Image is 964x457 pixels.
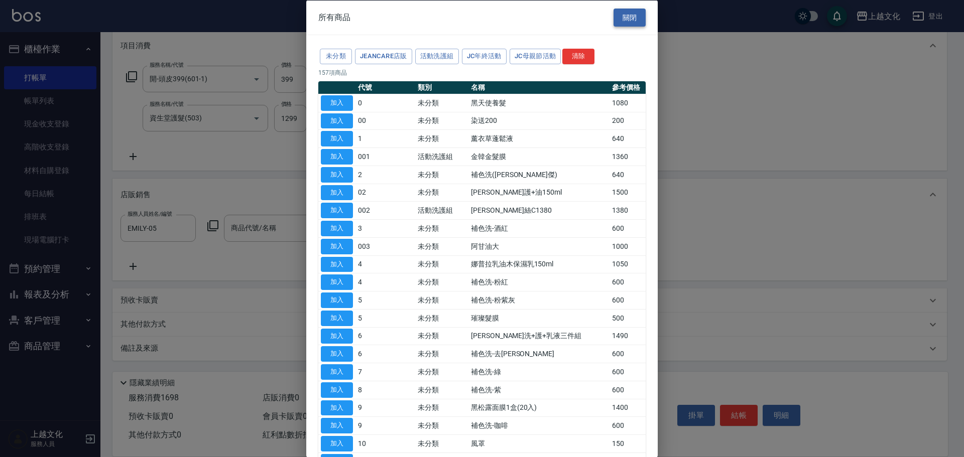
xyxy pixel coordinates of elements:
button: 關閉 [614,8,646,27]
td: 未分類 [415,345,468,363]
td: 1380 [610,201,646,219]
button: 加入 [321,113,353,128]
button: 加入 [321,203,353,218]
td: 補色洗-粉紫灰 [468,291,610,309]
td: 活動洗護組 [415,201,468,219]
td: 3 [355,219,415,237]
td: 未分類 [415,434,468,452]
td: 4 [355,255,415,273]
td: 5 [355,291,415,309]
td: 640 [610,166,646,184]
td: 1050 [610,255,646,273]
td: 9 [355,416,415,434]
td: 1490 [610,327,646,345]
button: 加入 [321,95,353,110]
td: 風罩 [468,434,610,452]
button: 活動洗護組 [415,49,459,64]
p: 157 項商品 [318,68,646,77]
button: JC年終活動 [462,49,507,64]
button: 加入 [321,292,353,308]
td: 5 [355,309,415,327]
td: 600 [610,273,646,291]
button: 清除 [562,49,594,64]
td: 補色洗-咖啡 [468,416,610,434]
td: 002 [355,201,415,219]
td: 活動洗護組 [415,147,468,166]
td: 8 [355,381,415,399]
span: 所有商品 [318,12,350,22]
td: 未分類 [415,94,468,112]
button: 加入 [321,131,353,146]
td: 1500 [610,184,646,202]
td: 璀璨髮膜 [468,309,610,327]
td: 補色洗-粉紅 [468,273,610,291]
td: 10 [355,434,415,452]
th: 代號 [355,81,415,94]
th: 名稱 [468,81,610,94]
td: 9 [355,399,415,417]
th: 類別 [415,81,468,94]
td: [PERSON_NAME]絲C1380 [468,201,610,219]
td: 阿甘油大 [468,237,610,255]
button: JC母親節活動 [510,49,561,64]
td: 003 [355,237,415,255]
td: 6 [355,327,415,345]
button: 加入 [321,382,353,397]
td: 600 [610,219,646,237]
button: 加入 [321,185,353,200]
td: 600 [610,345,646,363]
td: 補色洗-綠 [468,363,610,381]
td: 未分類 [415,219,468,237]
button: 加入 [321,400,353,415]
td: 未分類 [415,327,468,345]
td: 640 [610,129,646,147]
td: 黑松露面膜1盒(20入) [468,399,610,417]
td: 未分類 [415,291,468,309]
td: 600 [610,291,646,309]
td: 1400 [610,399,646,417]
td: 200 [610,112,646,130]
td: 未分類 [415,309,468,327]
button: JeanCare店販 [355,49,412,64]
td: 黑天使養髮 [468,94,610,112]
td: 補色洗-去[PERSON_NAME] [468,345,610,363]
button: 加入 [321,418,353,433]
td: 娜普拉乳油木保濕乳150ml [468,255,610,273]
td: 150 [610,434,646,452]
td: 未分類 [415,184,468,202]
td: 1360 [610,147,646,166]
td: 1080 [610,94,646,112]
button: 加入 [321,436,353,451]
td: 001 [355,147,415,166]
td: 薰衣草蓬鬆液 [468,129,610,147]
button: 加入 [321,238,353,254]
td: 補色洗([PERSON_NAME]傑) [468,166,610,184]
td: 染送200 [468,112,610,130]
td: 補色洗-紫 [468,381,610,399]
td: 600 [610,381,646,399]
td: 0 [355,94,415,112]
button: 加入 [321,221,353,236]
td: 1 [355,129,415,147]
td: 6 [355,345,415,363]
td: 600 [610,363,646,381]
td: 4 [355,273,415,291]
td: 未分類 [415,166,468,184]
button: 加入 [321,346,353,362]
td: 未分類 [415,112,468,130]
td: 00 [355,112,415,130]
td: 未分類 [415,416,468,434]
td: 1000 [610,237,646,255]
td: 金韓金髮膜 [468,147,610,166]
td: 未分類 [415,399,468,417]
td: 未分類 [415,363,468,381]
button: 加入 [321,328,353,344]
td: 500 [610,309,646,327]
td: [PERSON_NAME]洗+護+乳液三件組 [468,327,610,345]
td: 未分類 [415,255,468,273]
td: 未分類 [415,381,468,399]
td: [PERSON_NAME]護+油150ml [468,184,610,202]
td: 600 [610,416,646,434]
td: 7 [355,363,415,381]
button: 未分類 [320,49,352,64]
